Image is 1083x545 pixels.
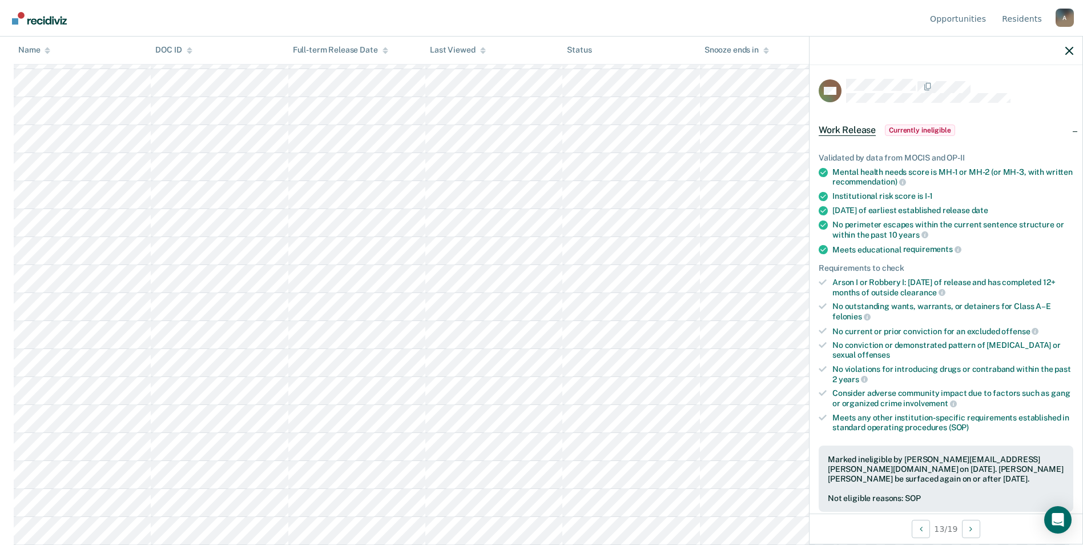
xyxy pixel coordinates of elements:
[810,112,1082,149] div: Work ReleaseCurrently ineligible
[832,364,1073,384] div: No violations for introducing drugs or contraband within the past 2
[900,288,946,297] span: clearance
[832,413,1073,432] div: Meets any other institution-specific requirements established in standard operating procedures
[832,177,906,186] span: recommendation)
[832,302,1073,321] div: No outstanding wants, warrants, or detainers for Class A–E
[1044,506,1072,534] div: Open Intercom Messenger
[832,206,1073,215] div: [DATE] of earliest established release
[18,46,50,55] div: Name
[819,263,1073,273] div: Requirements to check
[949,423,969,432] span: (SOP)
[903,245,961,254] span: requirements
[293,46,388,55] div: Full-term Release Date
[155,46,192,55] div: DOC ID
[819,125,876,136] span: Work Release
[912,520,930,538] button: Previous Opportunity
[1056,9,1074,27] div: A
[832,278,1073,297] div: Arson I or Robbery I: [DATE] of release and has completed 12+ months of outside
[1056,9,1074,27] button: Profile dropdown button
[832,191,1073,201] div: Institutional risk score is
[430,46,485,55] div: Last Viewed
[839,375,868,384] span: years
[832,326,1073,336] div: No current or prior conviction for an excluded
[832,388,1073,408] div: Consider adverse community impact due to factors such as gang or organized crime
[828,455,1064,483] div: Marked ineligible by [PERSON_NAME][EMAIL_ADDRESS][PERSON_NAME][DOMAIN_NAME] on [DATE]. [PERSON_NA...
[832,220,1073,239] div: No perimeter escapes within the current sentence structure or within the past 10
[903,399,956,408] span: involvement
[962,520,980,538] button: Next Opportunity
[832,245,1073,255] div: Meets educational
[857,350,890,359] span: offenses
[828,494,1064,503] div: Not eligible reasons: SOP
[704,46,769,55] div: Snooze ends in
[972,206,988,215] span: date
[819,153,1073,163] div: Validated by data from MOCIS and OP-II
[832,167,1073,187] div: Mental health needs score is MH-1 or MH-2 (or MH-3, with written
[899,230,928,239] span: years
[885,125,955,136] span: Currently ineligible
[832,312,871,321] span: felonies
[1001,327,1038,336] span: offense
[12,12,67,25] img: Recidiviz
[810,514,1082,544] div: 13 / 19
[925,191,933,201] span: I-1
[567,46,591,55] div: Status
[832,340,1073,360] div: No conviction or demonstrated pattern of [MEDICAL_DATA] or sexual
